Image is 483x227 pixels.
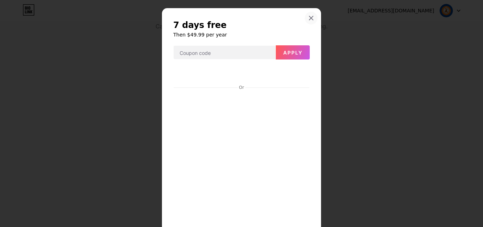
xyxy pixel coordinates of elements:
[173,19,227,31] span: 7 days free
[173,31,310,38] h6: Then $49.99 per year
[174,46,275,60] input: Coupon code
[276,45,310,59] button: Apply
[174,66,309,83] iframe: Secure payment button frame
[238,85,245,90] div: Or
[283,50,303,56] span: Apply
